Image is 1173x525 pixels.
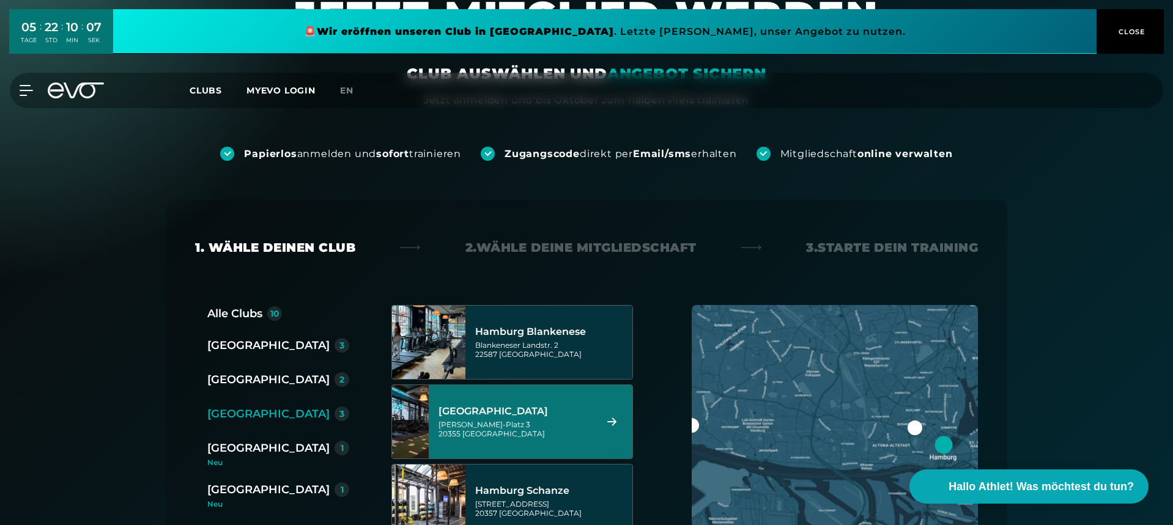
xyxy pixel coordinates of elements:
div: 10 [66,18,78,36]
button: Hallo Athlet! Was möchtest du tun? [909,469,1149,504]
div: : [81,20,83,52]
img: Hamburg Blankenese [392,306,465,379]
button: CLOSE [1097,9,1164,54]
a: Clubs [190,84,246,96]
div: Neu [207,501,349,508]
strong: online verwalten [857,148,953,160]
div: anmelden und trainieren [244,147,461,161]
div: [GEOGRAPHIC_DATA] [207,371,330,388]
strong: sofort [376,148,409,160]
strong: Email/sms [633,148,691,160]
a: en [340,84,368,98]
div: : [40,20,42,52]
div: Neu [207,459,359,466]
div: 3. Starte dein Training [806,239,978,256]
div: [GEOGRAPHIC_DATA] [207,439,330,457]
a: MYEVO LOGIN [246,85,316,96]
div: 1. Wähle deinen Club [195,239,355,256]
div: [GEOGRAPHIC_DATA] [207,337,330,354]
div: 22 [45,18,58,36]
div: TAGE [21,36,37,45]
div: 1 [341,485,344,494]
div: direkt per erhalten [505,147,736,161]
img: Hamburg Stadthausbrücke [374,385,447,458]
span: en [340,85,353,96]
div: 07 [86,18,102,36]
div: 2. Wähle deine Mitgliedschaft [465,239,697,256]
div: Mitgliedschaft [780,147,953,161]
div: Alle Clubs [207,305,262,322]
div: MIN [66,36,78,45]
div: 3 [339,341,344,350]
div: [PERSON_NAME]-Platz 3 20355 [GEOGRAPHIC_DATA] [438,420,592,438]
div: Hamburg Schanze [475,485,629,497]
div: [GEOGRAPHIC_DATA] [207,481,330,498]
div: Hamburg Blankenese [475,326,629,338]
div: 05 [21,18,37,36]
div: [GEOGRAPHIC_DATA] [207,405,330,422]
div: 1 [341,444,344,452]
div: [GEOGRAPHIC_DATA] [438,405,592,417]
span: Clubs [190,85,222,96]
strong: Papierlos [244,148,297,160]
div: Blankeneser Landstr. 2 22587 [GEOGRAPHIC_DATA] [475,340,629,359]
span: CLOSE [1116,26,1145,37]
span: Hallo Athlet! Was möchtest du tun? [949,479,1134,495]
div: 10 [270,309,279,318]
div: STD [45,36,58,45]
div: 3 [339,409,344,418]
div: [STREET_ADDRESS] 20357 [GEOGRAPHIC_DATA] [475,499,629,518]
div: 2 [339,375,344,384]
strong: Zugangscode [505,148,580,160]
div: : [61,20,63,52]
div: SEK [86,36,102,45]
